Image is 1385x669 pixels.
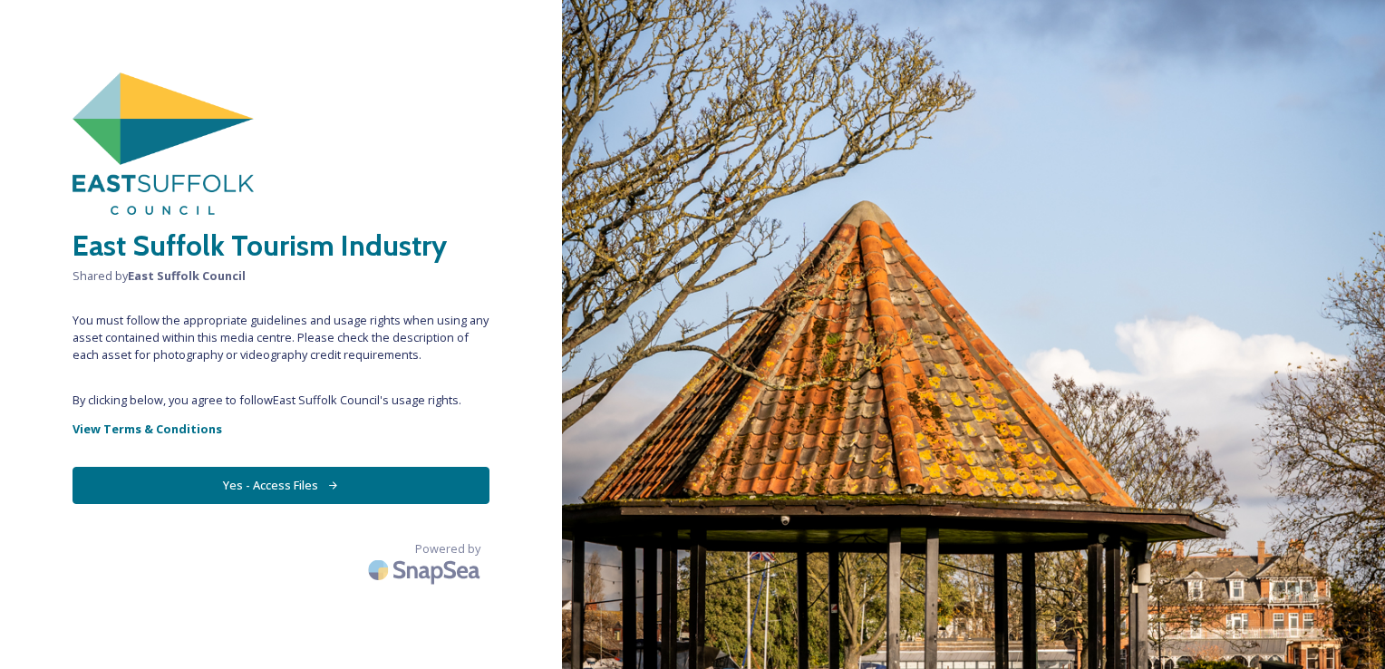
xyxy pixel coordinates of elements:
[73,73,254,215] img: East%20Suffolk%20Council.png
[73,392,489,409] span: By clicking below, you agree to follow East Suffolk Council 's usage rights.
[73,467,489,504] button: Yes - Access Files
[73,421,222,437] strong: View Terms & Conditions
[73,224,489,267] h2: East Suffolk Tourism Industry
[363,548,489,591] img: SnapSea Logo
[73,267,489,285] span: Shared by
[73,312,489,364] span: You must follow the appropriate guidelines and usage rights when using any asset contained within...
[128,267,246,284] strong: East Suffolk Council
[415,540,480,557] span: Powered by
[73,418,489,440] a: View Terms & Conditions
